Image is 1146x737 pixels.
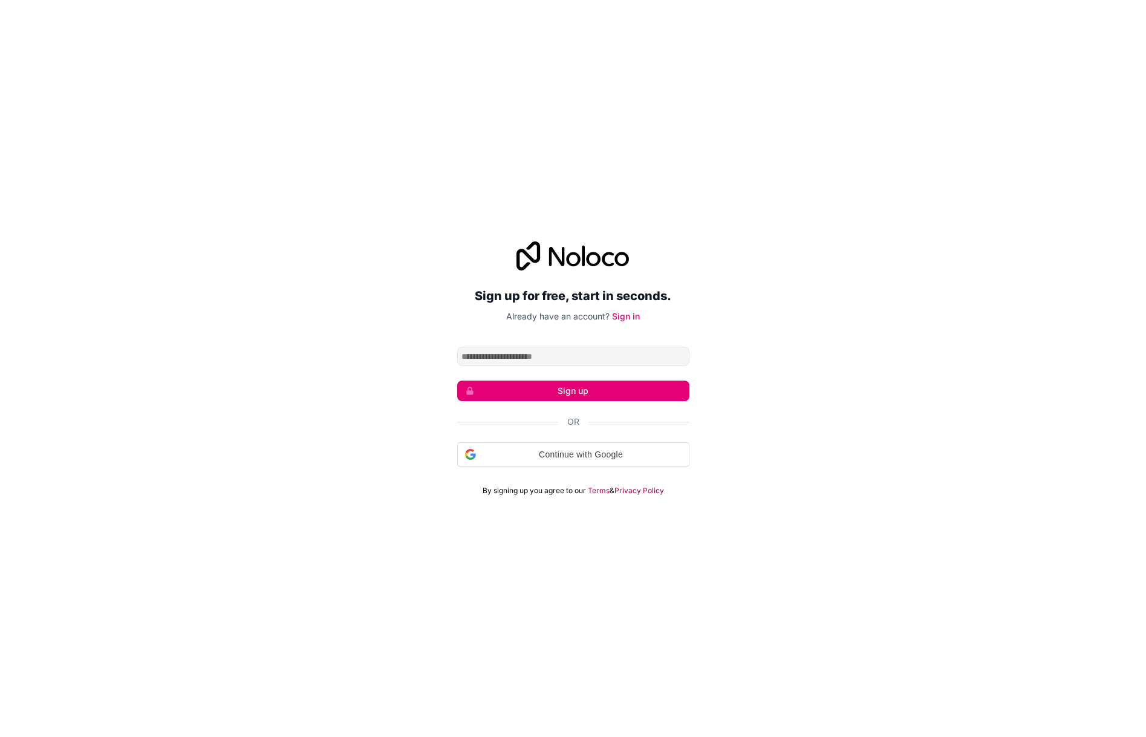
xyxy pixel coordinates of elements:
input: Email address [457,347,689,366]
div: Continue with Google [457,442,689,467]
span: & [610,486,614,496]
h2: Sign up for free, start in seconds. [457,285,689,307]
span: Continue with Google [481,448,682,461]
span: Already have an account? [506,311,610,321]
a: Privacy Policy [614,486,664,496]
button: Sign up [457,381,689,401]
a: Terms [588,486,610,496]
span: By signing up you agree to our [483,486,586,496]
a: Sign in [612,311,640,321]
span: Or [567,416,579,428]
